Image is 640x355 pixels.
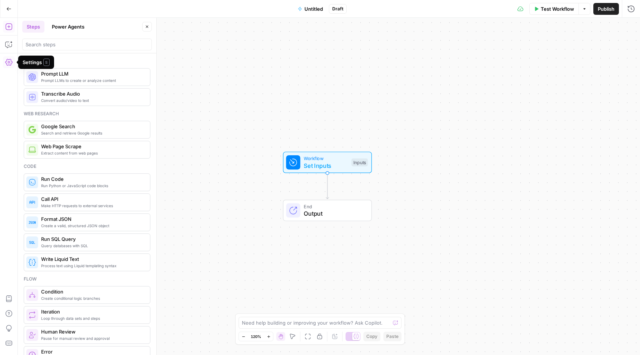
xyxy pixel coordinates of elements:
span: Copy [366,333,377,340]
span: S [43,59,50,66]
span: Write Liquid Text [41,255,144,263]
button: Copy [363,332,380,341]
span: Workflow [304,155,348,162]
span: Paste [386,333,399,340]
span: Test Workflow [541,5,574,13]
span: Publish [598,5,614,13]
span: Process text using Liquid templating syntax [41,263,144,269]
span: Run Python or JavaScript code blocks [41,183,144,189]
span: Condition [41,288,144,295]
input: Search steps [26,41,149,48]
div: WorkflowSet InputsInputs [259,152,396,173]
button: Steps [22,21,44,33]
span: Format JSON [41,215,144,223]
button: Power Agents [47,21,89,33]
span: Call API [41,195,144,203]
span: Iteration [41,308,144,315]
button: Test Workflow [529,3,579,15]
div: Settings [23,59,50,66]
span: Search and retrieve Google results [41,130,144,136]
span: Human Review [41,328,144,335]
div: EndOutput [259,200,396,221]
span: Convert audio/video to text [41,97,144,103]
span: Prompt LLM [41,70,144,77]
span: Make HTTP requests to external services [41,203,144,209]
span: Set Inputs [304,161,348,170]
span: Create conditional logic branches [41,295,144,301]
div: Inputs [351,158,368,166]
g: Edge from start to end [326,173,329,199]
div: Flow [24,276,150,282]
span: Run Code [41,175,144,183]
button: Untitled [293,3,327,15]
span: Create a valid, structured JSON object [41,223,144,229]
span: Prompt LLMs to create or analyze content [41,77,144,83]
div: Web research [24,110,150,117]
span: Extract content from web pages [41,150,144,156]
span: Web Page Scrape [41,143,144,150]
span: Query databases with SQL [41,243,144,249]
div: Code [24,163,150,170]
div: Ai [24,58,150,64]
button: Paste [383,332,401,341]
span: Untitled [304,5,323,13]
span: End [304,203,364,210]
span: 120% [251,334,261,339]
span: Loop through data sets and steps [41,315,144,321]
button: Publish [593,3,619,15]
span: Output [304,209,364,218]
span: Pause for manual review and approval [41,335,144,341]
span: Google Search [41,123,144,130]
span: Transcribe Audio [41,90,144,97]
span: Run SQL Query [41,235,144,243]
span: Draft [332,6,343,12]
